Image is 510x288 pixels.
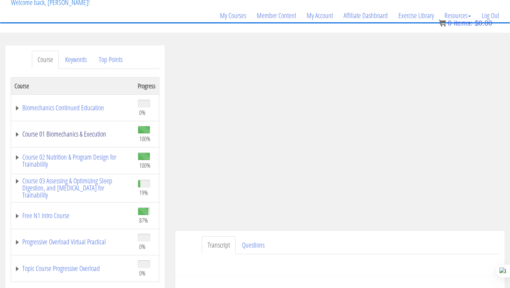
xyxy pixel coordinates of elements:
a: Topic Course Progressive Overload [15,265,131,272]
a: Progressive Overload Virtual Practical [15,238,131,245]
a: 0 items: $0.00 [439,19,492,27]
span: 87% [139,216,148,224]
img: icon11.png [439,20,446,27]
a: Biomechanics Continued Education [15,104,131,111]
a: Course 02 Nutrition & Program Design for Trainability [15,154,131,168]
span: 100% [139,161,151,169]
span: 100% [139,135,151,143]
span: 19% [139,189,148,196]
th: Progress [134,77,159,94]
a: Course [32,51,59,69]
a: Keywords [59,51,92,69]
a: Free N1 Intro Course [15,212,131,219]
span: $ [475,19,478,27]
a: Course 01 Biomechanics & Execution [15,131,131,138]
span: 0 [448,19,452,27]
span: 0% [139,243,146,250]
a: Top Points [93,51,128,69]
a: Questions [236,236,270,254]
span: items: [454,19,472,27]
a: Transcript [202,236,236,254]
span: 0% [139,269,146,277]
span: 0% [139,109,146,116]
th: Course [11,77,135,94]
a: Course 03 Assessing & Optimizing Sleep Digestion, and [MEDICAL_DATA] for Trainability [15,177,131,199]
bdi: 0.00 [475,19,492,27]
